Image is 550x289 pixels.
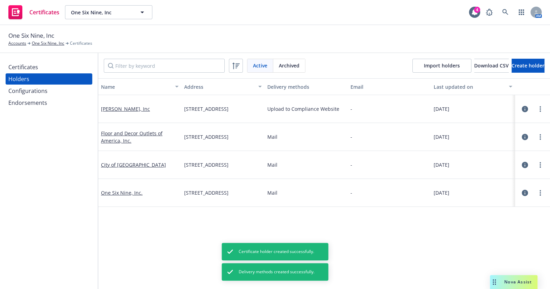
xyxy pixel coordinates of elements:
a: One Six Nine, Inc. [101,189,143,196]
div: [DATE] [434,189,512,196]
a: Report a Bug [482,5,496,19]
div: Endorsements [8,97,47,108]
span: [STREET_ADDRESS] [184,161,229,168]
span: Certificate holder created successfully. [239,248,314,255]
div: - [350,189,352,196]
span: [STREET_ADDRESS] [184,133,229,140]
div: [DATE] [434,105,512,113]
a: City of [GEOGRAPHIC_DATA] [101,161,166,168]
span: Certificates [70,40,92,46]
div: - [350,161,352,168]
span: Import holders [424,62,460,69]
button: Create holder [512,59,544,73]
a: Certificates [6,62,92,73]
div: Configurations [8,85,48,96]
div: [DATE] [434,161,512,168]
span: Create holder [512,62,544,69]
div: Mail [267,161,345,168]
div: Address [184,83,254,91]
button: Name [98,78,181,95]
span: Active [253,62,267,69]
div: Last updated on [434,83,505,91]
a: more [536,105,544,113]
span: [STREET_ADDRESS] [184,105,229,113]
div: 4 [474,7,480,13]
a: Floor and Decor Outlets of America, Inc. [101,130,162,144]
a: Switch app [514,5,528,19]
span: One Six Nine, Inc [71,9,131,16]
div: Certificates [8,62,38,73]
a: Search [498,5,512,19]
span: Delivery methods created successfully. [239,269,314,275]
div: Upload to Compliance Website [267,105,345,113]
span: Download CSV [474,62,509,69]
a: more [536,189,544,197]
a: Accounts [8,40,26,46]
div: Name [101,83,171,91]
span: [STREET_ADDRESS] [184,189,229,196]
div: Mail [267,189,345,196]
div: - [350,133,352,140]
button: One Six Nine, Inc [65,5,152,19]
a: Certificates [6,2,62,22]
a: more [536,161,544,169]
span: Archived [279,62,299,69]
a: Configurations [6,85,92,96]
div: Delivery methods [267,83,345,91]
div: - [350,105,352,113]
a: Import holders [412,59,471,73]
a: Endorsements [6,97,92,108]
input: Filter by keyword [104,59,225,73]
div: Holders [8,73,29,85]
a: more [536,133,544,141]
span: Nova Assist [504,279,532,285]
a: Holders [6,73,92,85]
a: One Six Nine, Inc [32,40,64,46]
div: Mail [267,133,345,140]
button: Download CSV [474,59,509,73]
a: [PERSON_NAME], Inc [101,106,150,112]
span: One Six Nine, Inc [8,31,54,40]
button: Nova Assist [490,275,537,289]
div: Drag to move [490,275,499,289]
span: Certificates [29,9,59,15]
div: Email [350,83,428,91]
button: Address [181,78,265,95]
button: Email [348,78,431,95]
div: [DATE] [434,133,512,140]
button: Last updated on [431,78,515,95]
button: Delivery methods [265,78,348,95]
